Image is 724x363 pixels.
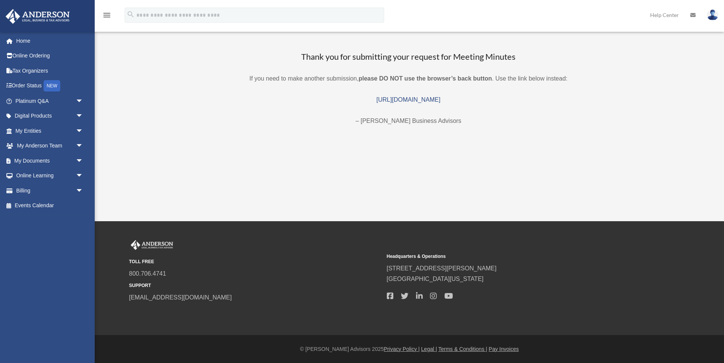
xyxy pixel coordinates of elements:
[438,346,487,352] a: Terms & Conditions |
[76,138,91,154] span: arrow_drop_down
[76,183,91,199] span: arrow_drop_down
[5,93,95,109] a: Platinum Q&Aarrow_drop_down
[5,153,95,168] a: My Documentsarrow_drop_down
[489,346,519,352] a: Pay Invoices
[377,96,441,103] a: [URL][DOMAIN_NAME]
[125,51,692,63] h3: Thank you for submitting your request for Meeting Minutes
[125,73,692,84] p: If you need to make another submission, . Use the link below instead:
[5,138,95,154] a: My Anderson Teamarrow_drop_down
[129,294,232,301] a: [EMAIL_ADDRESS][DOMAIN_NAME]
[5,33,95,48] a: Home
[129,240,175,250] img: Anderson Advisors Platinum Portal
[125,116,692,126] p: – [PERSON_NAME] Business Advisors
[127,10,135,19] i: search
[358,75,492,82] b: please DO NOT use the browser’s back button
[76,168,91,184] span: arrow_drop_down
[5,109,95,124] a: Digital Productsarrow_drop_down
[707,9,718,20] img: User Pic
[5,48,95,64] a: Online Ordering
[129,270,166,277] a: 800.706.4741
[5,63,95,78] a: Tax Organizers
[387,265,497,271] a: [STREET_ADDRESS][PERSON_NAME]
[129,282,382,290] small: SUPPORT
[95,344,724,354] div: © [PERSON_NAME] Advisors 2025
[5,198,95,213] a: Events Calendar
[129,258,382,266] small: TOLL FREE
[76,109,91,124] span: arrow_drop_down
[44,80,60,92] div: NEW
[387,253,639,261] small: Headquarters & Operations
[102,11,111,20] i: menu
[76,93,91,109] span: arrow_drop_down
[102,13,111,20] a: menu
[5,78,95,94] a: Order StatusNEW
[76,153,91,169] span: arrow_drop_down
[384,346,420,352] a: Privacy Policy |
[421,346,437,352] a: Legal |
[76,123,91,139] span: arrow_drop_down
[5,168,95,183] a: Online Learningarrow_drop_down
[5,123,95,138] a: My Entitiesarrow_drop_down
[3,9,72,24] img: Anderson Advisors Platinum Portal
[387,276,484,282] a: [GEOGRAPHIC_DATA][US_STATE]
[5,183,95,198] a: Billingarrow_drop_down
